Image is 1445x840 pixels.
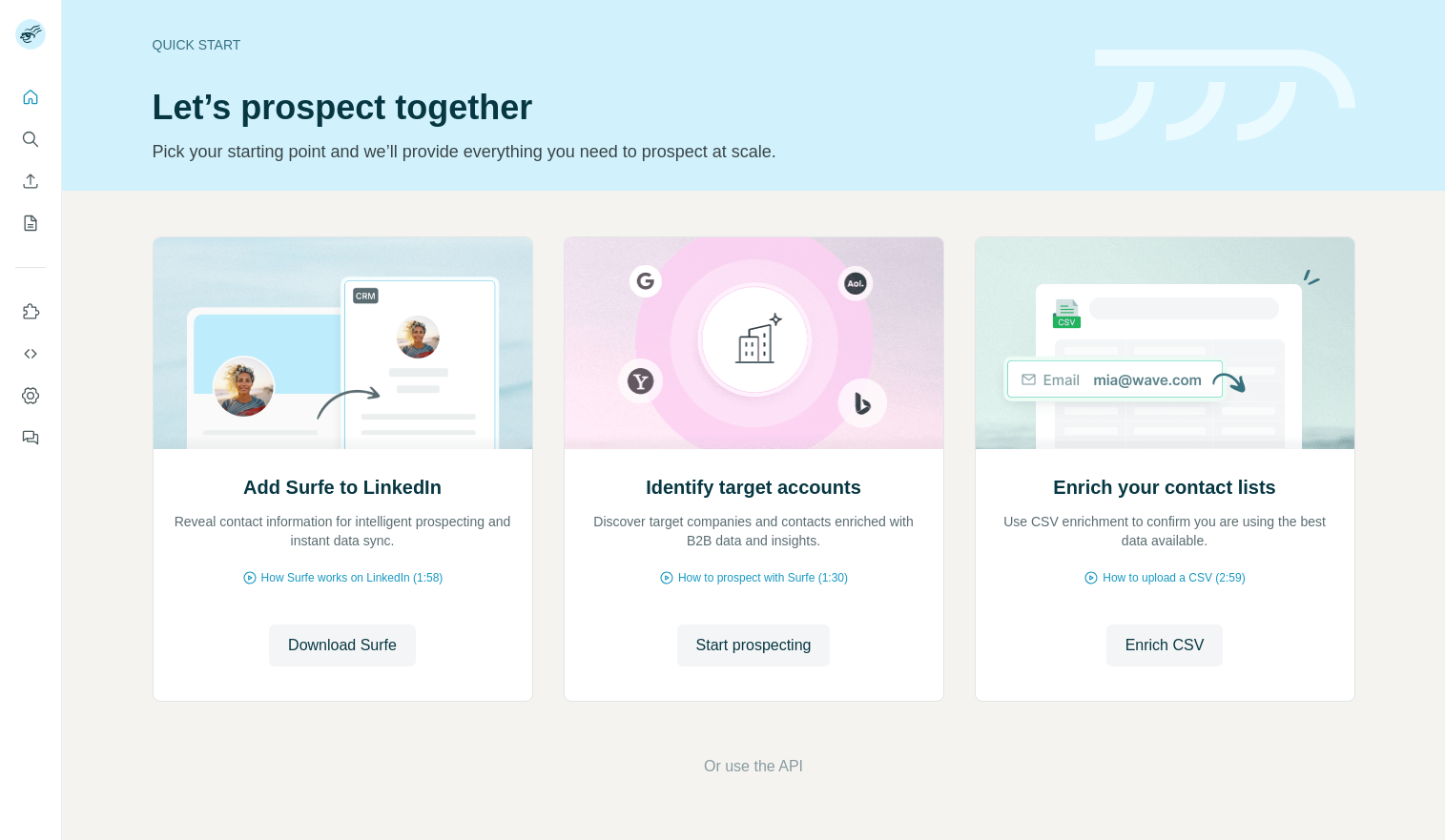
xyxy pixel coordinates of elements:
[704,755,803,778] button: Or use the API
[15,164,46,198] button: Enrich CSV
[975,237,1355,449] img: Enrich your contact lists
[15,337,46,371] button: Use Surfe API
[243,474,442,501] h2: Add Surfe to LinkedIn
[15,420,46,455] button: Feedback
[153,138,1072,165] p: Pick your starting point and we’ll provide everything you need to prospect at scale.
[15,206,46,240] button: My lists
[584,512,924,550] p: Discover target companies and contacts enriched with B2B data and insights.
[646,474,861,501] h2: Identify target accounts
[288,634,397,657] span: Download Surfe
[15,295,46,329] button: Use Surfe on LinkedIn
[995,512,1335,550] p: Use CSV enrichment to confirm you are using the best data available.
[696,634,812,657] span: Start prospecting
[1103,569,1245,586] span: How to upload a CSV (2:59)
[1106,625,1224,666] button: Enrich CSV
[15,379,46,413] button: Dashboard
[173,512,513,550] p: Reveal contact information for intelligent prospecting and instant data sync.
[15,122,46,156] button: Search
[153,35,1072,54] div: Quick start
[153,89,1072,127] h1: Let’s prospect together
[1125,634,1205,657] span: Enrich CSV
[261,569,444,586] span: How Surfe works on LinkedIn (1:58)
[678,569,848,586] span: How to prospect with Surfe (1:30)
[153,237,533,449] img: Add Surfe to LinkedIn
[1095,50,1355,142] img: banner
[15,80,46,114] button: Quick start
[564,237,944,449] img: Identify target accounts
[677,625,831,666] button: Start prospecting
[269,625,416,666] button: Download Surfe
[1053,474,1275,501] h2: Enrich your contact lists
